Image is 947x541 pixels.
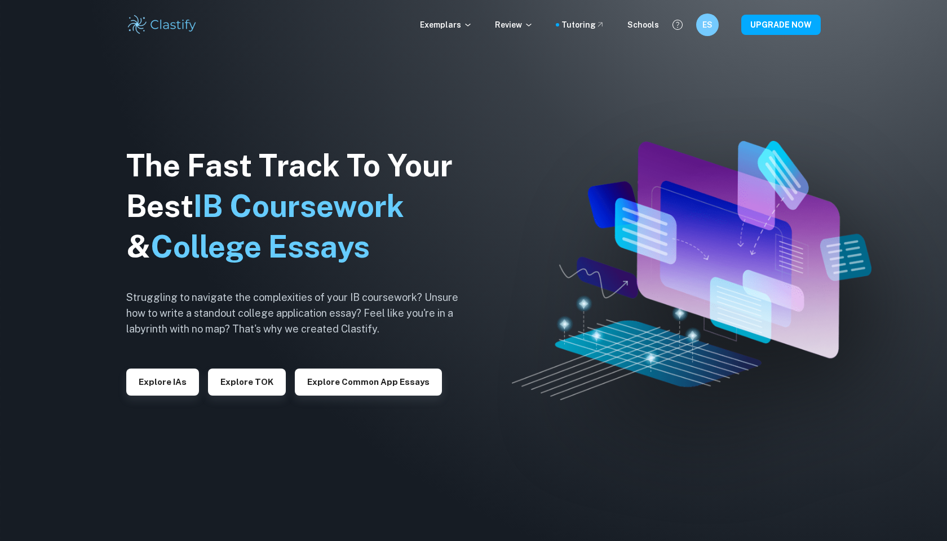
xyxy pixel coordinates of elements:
[512,141,871,401] img: Clastify hero
[627,19,659,31] a: Schools
[741,15,821,35] button: UPGRADE NOW
[126,290,476,337] h6: Struggling to navigate the complexities of your IB coursework? Unsure how to write a standout col...
[495,19,533,31] p: Review
[126,376,199,387] a: Explore IAs
[193,188,404,224] span: IB Coursework
[668,15,687,34] button: Help and Feedback
[295,369,442,396] button: Explore Common App essays
[208,376,286,387] a: Explore TOK
[701,19,714,31] h6: ES
[126,145,476,267] h1: The Fast Track To Your Best &
[420,19,472,31] p: Exemplars
[561,19,605,31] a: Tutoring
[126,369,199,396] button: Explore IAs
[151,229,370,264] span: College Essays
[295,376,442,387] a: Explore Common App essays
[696,14,719,36] button: ES
[208,369,286,396] button: Explore TOK
[126,14,198,36] img: Clastify logo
